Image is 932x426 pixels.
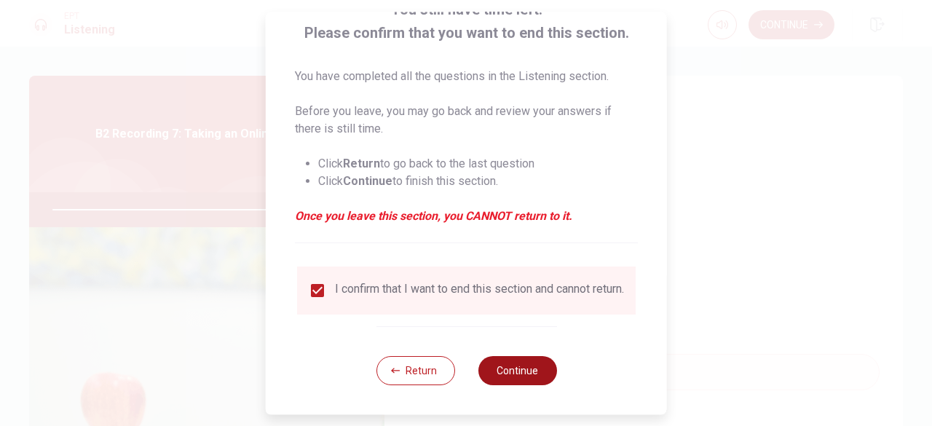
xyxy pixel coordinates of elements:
[318,173,638,190] li: Click to finish this section.
[295,68,638,85] p: You have completed all the questions in the Listening section.
[478,356,556,385] button: Continue
[343,157,380,170] strong: Return
[318,155,638,173] li: Click to go back to the last question
[376,356,454,385] button: Return
[295,103,638,138] p: Before you leave, you may go back and review your answers if there is still time.
[335,282,624,299] div: I confirm that I want to end this section and cannot return.
[295,208,638,225] em: Once you leave this section, you CANNOT return to it.
[343,174,392,188] strong: Continue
